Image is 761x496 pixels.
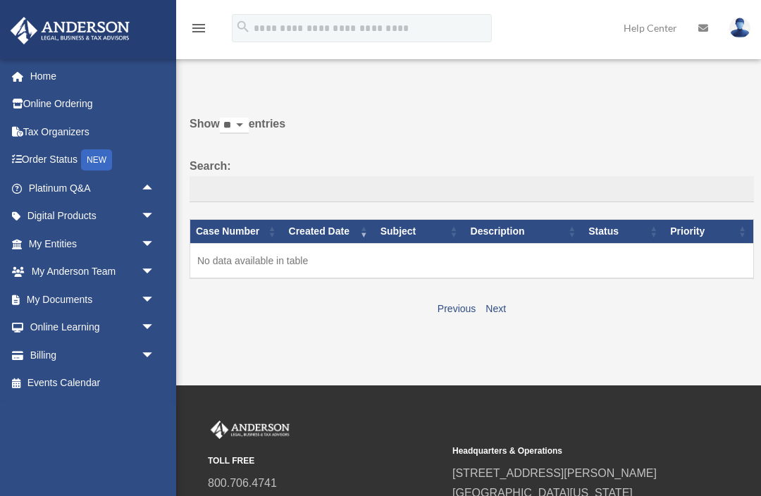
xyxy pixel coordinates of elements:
[583,220,664,244] th: Status: activate to sort column ascending
[208,477,277,489] a: 800.706.4741
[10,314,176,342] a: Online Learningarrow_drop_down
[208,421,292,439] img: Anderson Advisors Platinum Portal
[220,118,249,134] select: Showentries
[438,303,476,314] a: Previous
[208,454,443,469] small: TOLL FREE
[10,285,176,314] a: My Documentsarrow_drop_down
[729,18,750,38] img: User Pic
[141,341,169,370] span: arrow_drop_down
[10,146,176,175] a: Order StatusNEW
[485,303,506,314] a: Next
[190,20,207,37] i: menu
[283,220,375,244] th: Created Date: activate to sort column ascending
[141,285,169,314] span: arrow_drop_down
[190,156,754,203] label: Search:
[10,369,176,397] a: Events Calendar
[10,202,176,230] a: Digital Productsarrow_drop_down
[190,176,754,203] input: Search:
[10,174,169,202] a: Platinum Q&Aarrow_drop_up
[10,90,176,118] a: Online Ordering
[190,243,754,278] td: No data available in table
[141,174,169,203] span: arrow_drop_up
[10,230,176,258] a: My Entitiesarrow_drop_down
[235,19,251,35] i: search
[6,17,134,44] img: Anderson Advisors Platinum Portal
[452,467,657,479] a: [STREET_ADDRESS][PERSON_NAME]
[664,220,753,244] th: Priority: activate to sort column ascending
[10,62,176,90] a: Home
[141,258,169,287] span: arrow_drop_down
[141,314,169,342] span: arrow_drop_down
[141,202,169,231] span: arrow_drop_down
[190,220,283,244] th: Case Number: activate to sort column ascending
[375,220,465,244] th: Subject: activate to sort column ascending
[81,149,112,170] div: NEW
[10,341,176,369] a: Billingarrow_drop_down
[141,230,169,259] span: arrow_drop_down
[190,25,207,37] a: menu
[452,444,687,459] small: Headquarters & Operations
[10,118,176,146] a: Tax Organizers
[190,114,754,148] label: Show entries
[10,258,176,286] a: My Anderson Teamarrow_drop_down
[465,220,583,244] th: Description: activate to sort column ascending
